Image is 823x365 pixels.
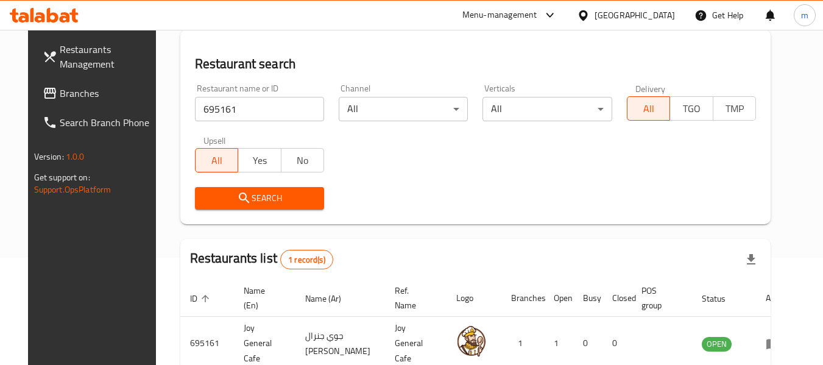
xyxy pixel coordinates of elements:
[203,136,226,144] label: Upsell
[669,96,713,121] button: TGO
[238,148,281,172] button: Yes
[33,35,166,79] a: Restaurants Management
[280,250,333,269] div: Total records count
[34,149,64,165] span: Version:
[801,9,808,22] span: m
[243,152,277,169] span: Yes
[632,100,666,118] span: All
[447,280,501,317] th: Logo
[595,9,675,22] div: [GEOGRAPHIC_DATA]
[286,152,320,169] span: No
[395,283,432,313] span: Ref. Name
[718,100,752,118] span: TMP
[456,326,487,356] img: Joy General Cafe
[33,108,166,137] a: Search Branch Phone
[544,280,573,317] th: Open
[702,291,741,306] span: Status
[573,280,602,317] th: Busy
[200,152,234,169] span: All
[190,291,213,306] span: ID
[66,149,85,165] span: 1.0.0
[713,96,757,121] button: TMP
[60,42,156,71] span: Restaurants Management
[195,55,757,73] h2: Restaurant search
[60,86,156,101] span: Branches
[482,97,612,121] div: All
[195,97,324,121] input: Search for restaurant name or ID..
[190,249,333,269] h2: Restaurants list
[462,8,537,23] div: Menu-management
[675,100,708,118] span: TGO
[702,337,732,351] span: OPEN
[627,96,671,121] button: All
[205,191,314,206] span: Search
[602,280,632,317] th: Closed
[244,283,281,313] span: Name (En)
[635,84,666,93] label: Delivery
[305,291,357,306] span: Name (Ar)
[34,182,111,197] a: Support.OpsPlatform
[766,336,788,351] div: Menu
[60,115,156,130] span: Search Branch Phone
[641,283,677,313] span: POS group
[281,148,325,172] button: No
[34,169,90,185] span: Get support on:
[756,280,798,317] th: Action
[339,97,468,121] div: All
[281,254,333,266] span: 1 record(s)
[195,148,239,172] button: All
[195,187,324,210] button: Search
[501,280,544,317] th: Branches
[736,245,766,274] div: Export file
[33,79,166,108] a: Branches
